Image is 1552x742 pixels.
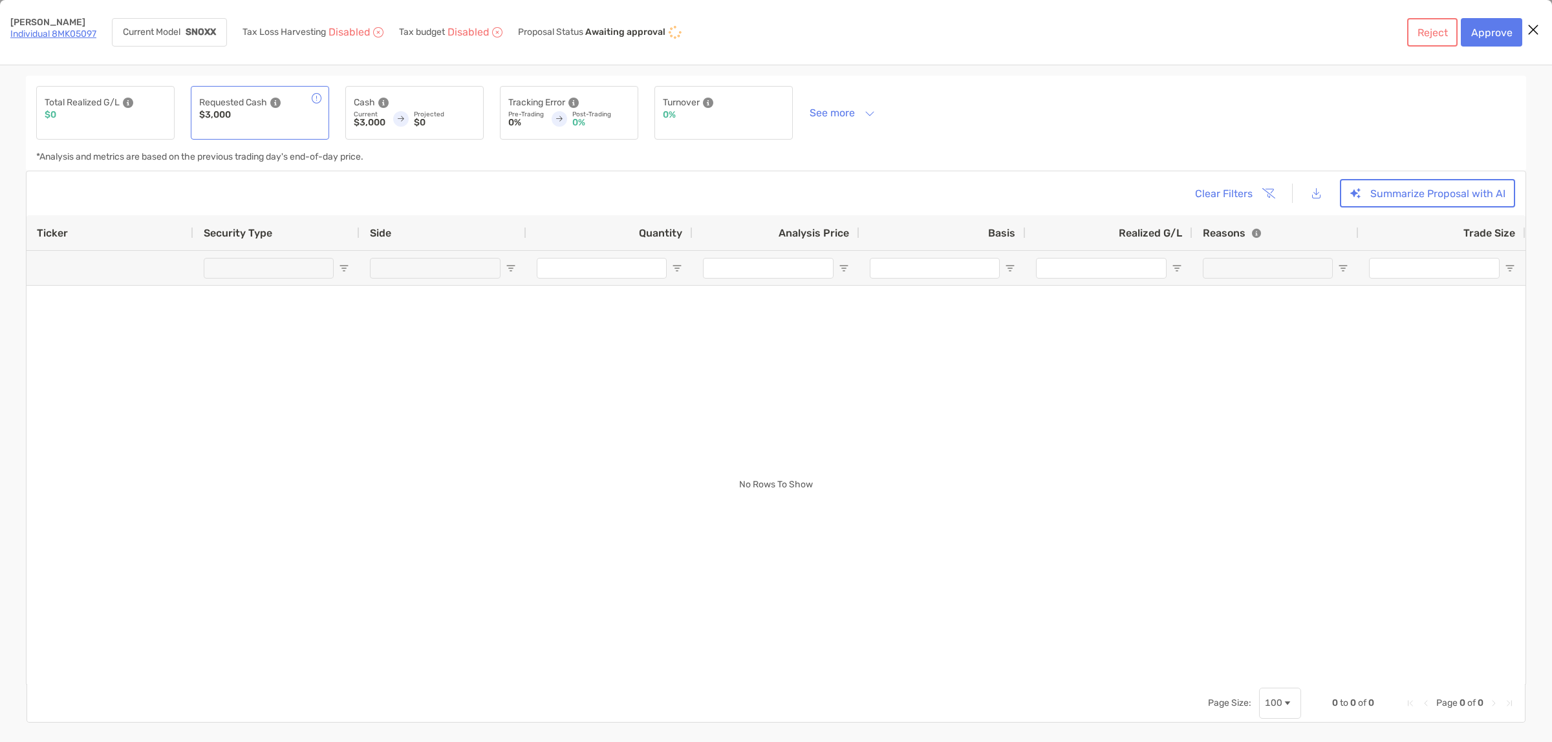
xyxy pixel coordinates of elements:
[36,153,363,162] p: *Analysis and metrics are based on the previous trading day's end-of-day price.
[1369,258,1500,279] input: Trade Size Filter Input
[447,28,490,37] p: Disabled
[1119,227,1182,239] span: Realized G/L
[703,258,834,279] input: Analysis Price Filter Input
[1478,697,1483,708] span: 0
[1505,263,1515,273] button: Open Filter Menu
[45,94,120,111] p: Total Realized G/L
[1368,697,1374,708] span: 0
[414,111,475,118] p: Projected
[572,118,630,127] p: 0%
[339,263,349,273] button: Open Filter Menu
[870,258,1000,279] input: Basis Filter Input
[585,27,665,37] p: Awaiting approval
[1405,698,1416,708] div: First Page
[799,101,885,124] button: See more
[354,94,375,111] p: Cash
[1421,698,1431,708] div: Previous Page
[199,94,267,111] p: Requested Cash
[1338,263,1348,273] button: Open Filter Menu
[1463,227,1515,239] span: Trade Size
[10,18,96,27] p: [PERSON_NAME]
[839,263,849,273] button: Open Filter Menu
[329,28,371,37] p: Disabled
[1203,227,1261,239] div: Reasons
[204,227,272,239] span: Security Type
[1524,21,1543,40] button: Close modal
[508,94,565,111] p: Tracking Error
[988,227,1015,239] span: Basis
[506,263,516,273] button: Open Filter Menu
[1340,697,1348,708] span: to
[1259,688,1301,719] div: Page Size
[1358,697,1366,708] span: of
[508,118,544,127] p: 0%
[1467,697,1476,708] span: of
[779,227,849,239] span: Analysis Price
[1489,698,1499,708] div: Next Page
[1185,179,1283,207] button: Clear Filters
[199,111,231,120] p: $3,000
[1460,697,1465,708] span: 0
[663,111,676,120] p: 0%
[354,111,385,118] p: Current
[667,25,683,40] img: icon status
[508,111,544,118] p: Pre-Trading
[10,28,96,39] a: Individual 8MK05097
[1172,263,1182,273] button: Open Filter Menu
[1208,697,1251,708] div: Page Size:
[1504,698,1514,708] div: Last Page
[1340,179,1515,207] button: Summarize Proposal with AI
[1350,697,1356,708] span: 0
[354,118,385,127] p: $3,000
[1265,697,1282,708] div: 100
[572,111,630,118] p: Post-Trading
[186,26,216,37] strong: SNOXX
[672,263,682,273] button: Open Filter Menu
[1436,697,1458,708] span: Page
[45,111,56,120] p: $0
[663,94,700,111] p: Turnover
[1407,18,1458,47] button: Reject
[518,27,583,37] p: Proposal Status
[123,28,180,37] p: Current Model
[1332,697,1338,708] span: 0
[242,28,326,37] p: Tax Loss Harvesting
[537,258,667,279] input: Quantity Filter Input
[639,227,682,239] span: Quantity
[414,118,475,127] p: $0
[1461,18,1522,47] button: Approve
[37,227,68,239] span: Ticker
[1005,263,1015,273] button: Open Filter Menu
[1036,258,1167,279] input: Realized G/L Filter Input
[399,28,445,37] p: Tax budget
[370,227,391,239] span: Side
